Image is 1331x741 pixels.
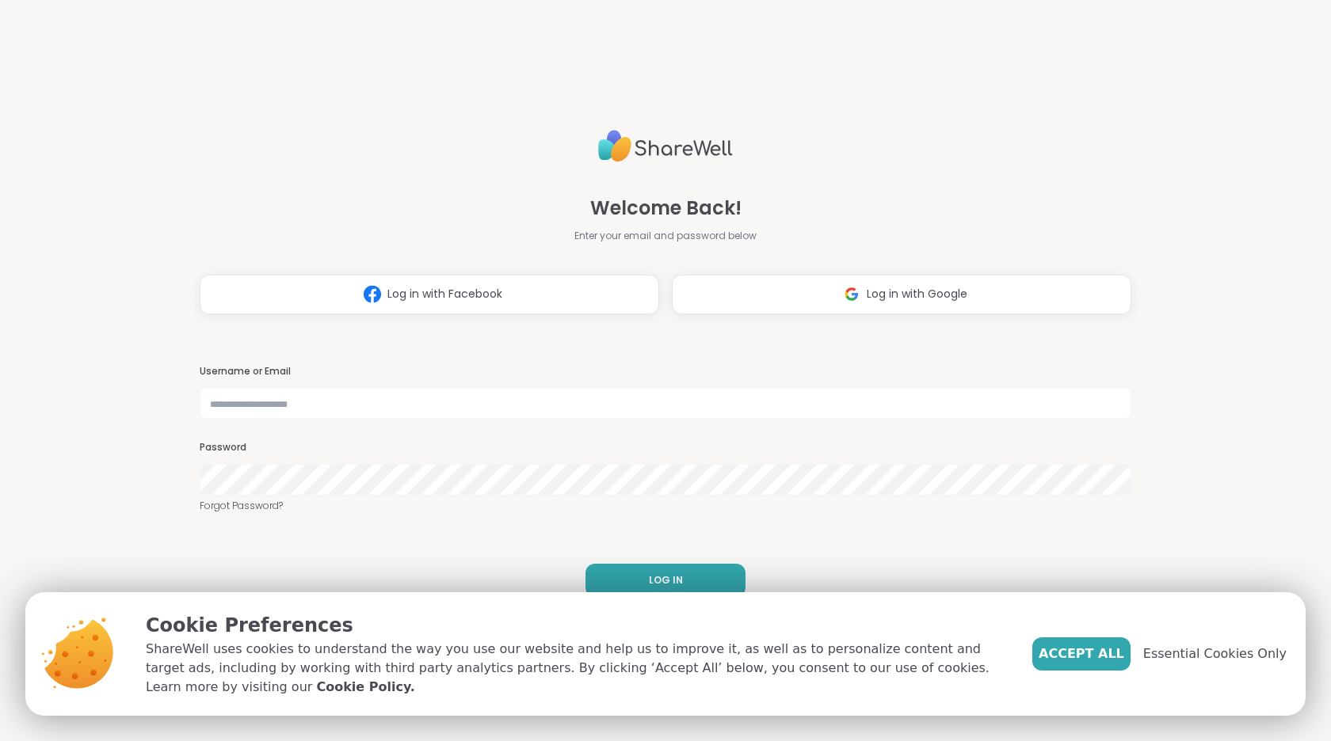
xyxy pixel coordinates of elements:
span: Accept All [1039,644,1124,663]
p: ShareWell uses cookies to understand the way you use our website and help us to improve it, as we... [146,640,1007,697]
button: Accept All [1032,637,1131,671]
span: Log in with Facebook [387,286,502,302]
span: LOG IN [649,573,683,587]
h3: Password [200,441,1131,454]
button: LOG IN [585,564,746,597]
img: ShareWell Logo [598,123,733,169]
img: ShareWell Logomark [357,279,387,309]
a: Forgot Password? [200,499,1131,513]
p: Cookie Preferences [146,611,1007,640]
h3: Username or Email [200,365,1131,378]
button: Log in with Google [672,275,1131,314]
button: Log in with Facebook [200,275,659,314]
span: Enter your email and password below [574,229,757,243]
img: ShareWell Logomark [837,279,867,309]
span: Welcome Back! [590,194,742,222]
a: Cookie Policy. [316,678,414,697]
span: Log in with Google [867,286,967,302]
span: Essential Cookies Only [1143,644,1287,663]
